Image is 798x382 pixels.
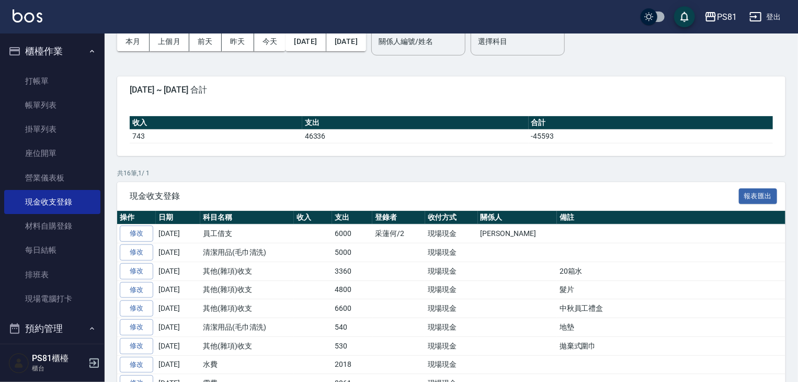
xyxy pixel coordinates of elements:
[425,299,478,318] td: 現場現金
[117,211,156,224] th: 操作
[120,282,153,298] a: 修改
[156,318,200,337] td: [DATE]
[4,190,100,214] a: 現金收支登錄
[4,93,100,117] a: 帳單列表
[4,141,100,165] a: 座位開單
[32,353,85,364] h5: PS81櫃檯
[4,263,100,287] a: 排班表
[200,336,294,355] td: 其他(雜項)收支
[717,10,737,24] div: PS81
[156,336,200,355] td: [DATE]
[557,280,797,299] td: 髮片
[222,32,254,51] button: 昨天
[332,211,372,224] th: 支出
[425,243,478,262] td: 現場現金
[425,280,478,299] td: 現場現金
[4,38,100,65] button: 櫃檯作業
[156,224,200,243] td: [DATE]
[4,69,100,93] a: 打帳單
[294,211,332,224] th: 收入
[332,299,372,318] td: 6600
[332,224,372,243] td: 6000
[4,214,100,238] a: 材料自購登錄
[557,318,797,337] td: 地墊
[529,129,773,143] td: -45593
[700,6,741,28] button: PS81
[130,85,773,95] span: [DATE] ~ [DATE] 合計
[200,280,294,299] td: 其他(雜項)收支
[332,336,372,355] td: 530
[254,32,286,51] button: 今天
[674,6,695,27] button: save
[189,32,222,51] button: 前天
[120,244,153,261] a: 修改
[130,191,739,201] span: 現金收支登錄
[286,32,326,51] button: [DATE]
[557,262,797,280] td: 20箱水
[130,116,302,130] th: 收入
[557,211,797,224] th: 備註
[302,116,529,130] th: 支出
[332,280,372,299] td: 4800
[150,32,189,51] button: 上個月
[4,117,100,141] a: 掛單列表
[156,299,200,318] td: [DATE]
[120,357,153,373] a: 修改
[332,262,372,280] td: 3360
[120,300,153,317] a: 修改
[425,336,478,355] td: 現場現金
[200,211,294,224] th: 科目名稱
[425,318,478,337] td: 現場現金
[332,355,372,374] td: 2018
[117,168,785,178] p: 共 16 筆, 1 / 1
[739,190,778,200] a: 報表匯出
[8,353,29,374] img: Person
[120,319,153,335] a: 修改
[130,129,302,143] td: 743
[200,262,294,280] td: 其他(雜項)收支
[156,243,200,262] td: [DATE]
[120,263,153,279] a: 修改
[4,287,100,311] a: 現場電腦打卡
[120,226,153,242] a: 修改
[156,355,200,374] td: [DATE]
[117,32,150,51] button: 本月
[425,224,478,243] td: 現場現金
[4,238,100,262] a: 每日結帳
[529,116,773,130] th: 合計
[557,299,797,318] td: 中秋員工禮盒
[200,224,294,243] td: 員工借支
[32,364,85,373] p: 櫃台
[425,262,478,280] td: 現場現金
[200,243,294,262] td: 清潔用品(毛巾清洗)
[156,211,200,224] th: 日期
[156,280,200,299] td: [DATE]
[4,315,100,342] button: 預約管理
[372,211,425,224] th: 登錄者
[557,336,797,355] td: 拋棄式圍巾
[478,224,557,243] td: [PERSON_NAME]
[326,32,366,51] button: [DATE]
[425,211,478,224] th: 收付方式
[4,166,100,190] a: 營業儀表板
[200,299,294,318] td: 其他(雜項)收支
[478,211,557,224] th: 關係人
[332,243,372,262] td: 5000
[332,318,372,337] td: 540
[745,7,785,27] button: 登出
[425,355,478,374] td: 現場現金
[200,318,294,337] td: 清潔用品(毛巾清洗)
[156,262,200,280] td: [DATE]
[120,338,153,354] a: 修改
[302,129,529,143] td: 46336
[739,188,778,205] button: 報表匯出
[13,9,42,23] img: Logo
[372,224,425,243] td: 采蓮何/2
[200,355,294,374] td: 水費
